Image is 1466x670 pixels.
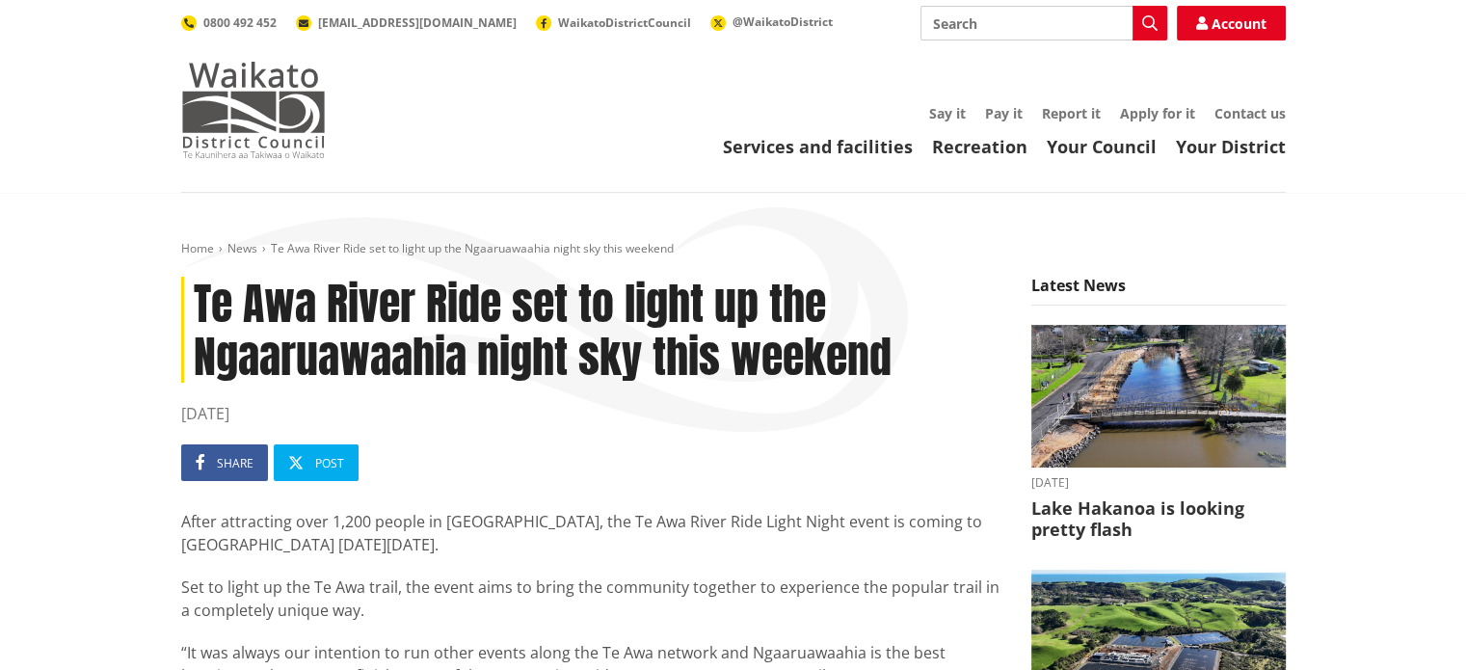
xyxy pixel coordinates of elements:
[1031,498,1286,540] h3: Lake Hakanoa is looking pretty flash
[318,14,517,31] span: [EMAIL_ADDRESS][DOMAIN_NAME]
[932,135,1027,158] a: Recreation
[274,444,359,481] a: Post
[181,576,1002,622] p: Set to light up the Te Awa trail, the event aims to bring the community together to experience th...
[1031,325,1286,469] img: Lake Hakanoa footbridge
[181,510,1002,556] p: After attracting over 1,200 people in [GEOGRAPHIC_DATA], the Te Awa River Ride Light Night event ...
[723,135,913,158] a: Services and facilities
[296,14,517,31] a: [EMAIL_ADDRESS][DOMAIN_NAME]
[1042,104,1101,122] a: Report it
[1031,325,1286,541] a: A serene riverside scene with a clear blue sky, featuring a small bridge over a reflective river,...
[181,402,1002,425] time: [DATE]
[558,14,691,31] span: WaikatoDistrictCouncil
[315,455,344,471] span: Post
[181,62,326,158] img: Waikato District Council - Te Kaunihera aa Takiwaa o Waikato
[710,13,833,30] a: @WaikatoDistrict
[1031,277,1286,306] h5: Latest News
[920,6,1167,40] input: Search input
[227,240,257,256] a: News
[181,241,1286,257] nav: breadcrumb
[1120,104,1195,122] a: Apply for it
[1377,589,1447,658] iframe: Messenger Launcher
[217,455,253,471] span: Share
[271,240,674,256] span: Te Awa River Ride set to light up the Ngaaruawaahia night sky this weekend
[181,277,1002,383] h1: Te Awa River Ride set to light up the Ngaaruawaahia night sky this weekend
[203,14,277,31] span: 0800 492 452
[1214,104,1286,122] a: Contact us
[536,14,691,31] a: WaikatoDistrictCouncil
[1177,6,1286,40] a: Account
[181,240,214,256] a: Home
[1047,135,1157,158] a: Your Council
[985,104,1023,122] a: Pay it
[181,14,277,31] a: 0800 492 452
[181,444,268,481] a: Share
[1031,477,1286,489] time: [DATE]
[1176,135,1286,158] a: Your District
[733,13,833,30] span: @WaikatoDistrict
[929,104,966,122] a: Say it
